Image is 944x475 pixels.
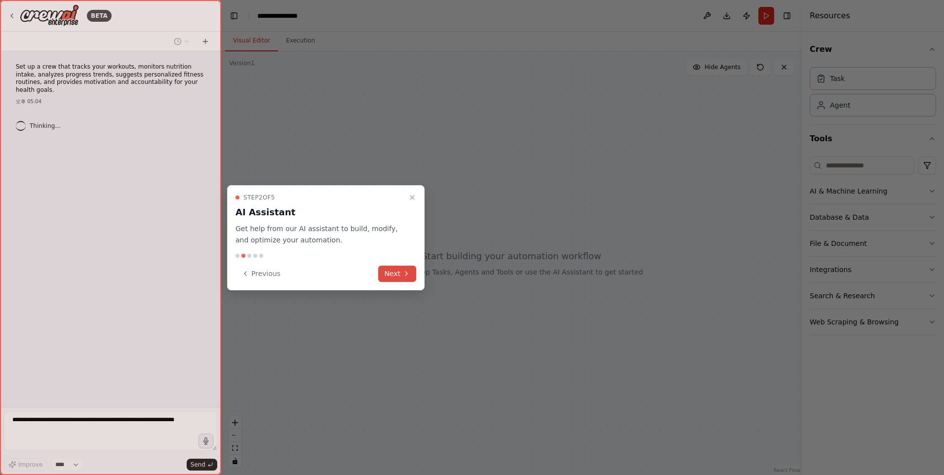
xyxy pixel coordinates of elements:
[236,205,404,219] h3: AI Assistant
[243,194,275,201] span: Step 2 of 5
[236,223,404,246] p: Get help from our AI assistant to build, modify, and optimize your automation.
[227,9,241,23] button: Hide left sidebar
[406,192,418,203] button: Close walkthrough
[236,266,286,282] button: Previous
[378,266,416,282] button: Next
